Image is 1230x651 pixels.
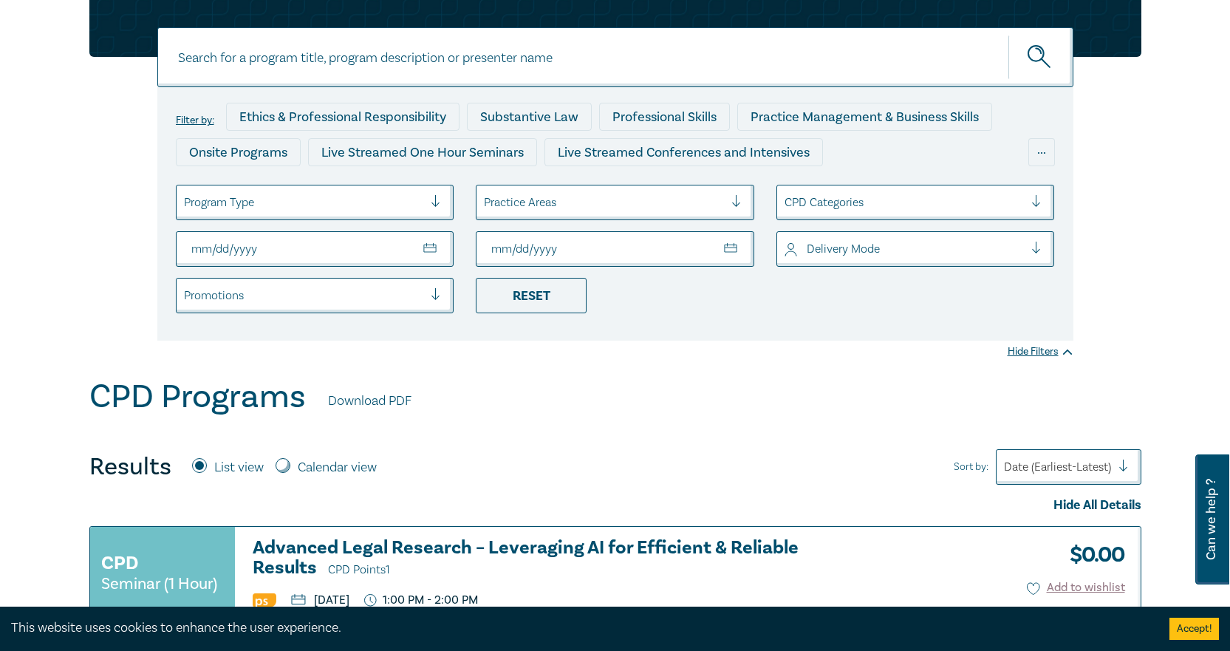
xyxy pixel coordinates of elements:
[476,278,587,313] div: Reset
[291,594,349,606] p: [DATE]
[184,287,187,304] input: select
[1204,463,1218,576] span: Can we help ?
[253,593,276,607] img: Professional Skills
[764,174,900,202] div: National Programs
[176,138,301,166] div: Onsite Programs
[253,538,860,580] h3: Advanced Legal Research – Leveraging AI for Efficient & Reliable Results
[595,174,756,202] div: 10 CPD Point Packages
[89,452,171,482] h4: Results
[101,576,217,591] small: Seminar (1 Hour)
[89,496,1141,515] div: Hide All Details
[253,538,860,580] a: Advanced Legal Research – Leveraging AI for Efficient & Reliable Results CPD Points1
[785,241,787,257] input: select
[157,27,1073,87] input: Search for a program title, program description or presenter name
[328,562,390,577] span: CPD Points 1
[599,103,730,131] div: Professional Skills
[328,392,411,411] a: Download PDF
[954,459,988,475] span: Sort by:
[308,138,537,166] div: Live Streamed One Hour Seminars
[89,378,306,416] h1: CPD Programs
[364,593,479,607] p: 1:00 PM - 2:00 PM
[417,174,587,202] div: Pre-Recorded Webcasts
[785,194,787,211] input: select
[544,138,823,166] div: Live Streamed Conferences and Intensives
[1059,538,1125,572] h3: $ 0.00
[176,115,214,126] label: Filter by:
[176,174,410,202] div: Live Streamed Practical Workshops
[737,103,992,131] div: Practice Management & Business Skills
[101,550,138,576] h3: CPD
[1027,579,1125,596] button: Add to wishlist
[1008,344,1073,359] div: Hide Filters
[214,458,264,477] label: List view
[1004,459,1007,475] input: Sort by
[476,231,754,267] input: To Date
[226,103,459,131] div: Ethics & Professional Responsibility
[176,231,454,267] input: From Date
[11,618,1147,638] div: This website uses cookies to enhance the user experience.
[467,103,592,131] div: Substantive Law
[1028,138,1055,166] div: ...
[484,194,487,211] input: select
[184,194,187,211] input: select
[298,458,377,477] label: Calendar view
[1169,618,1219,640] button: Accept cookies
